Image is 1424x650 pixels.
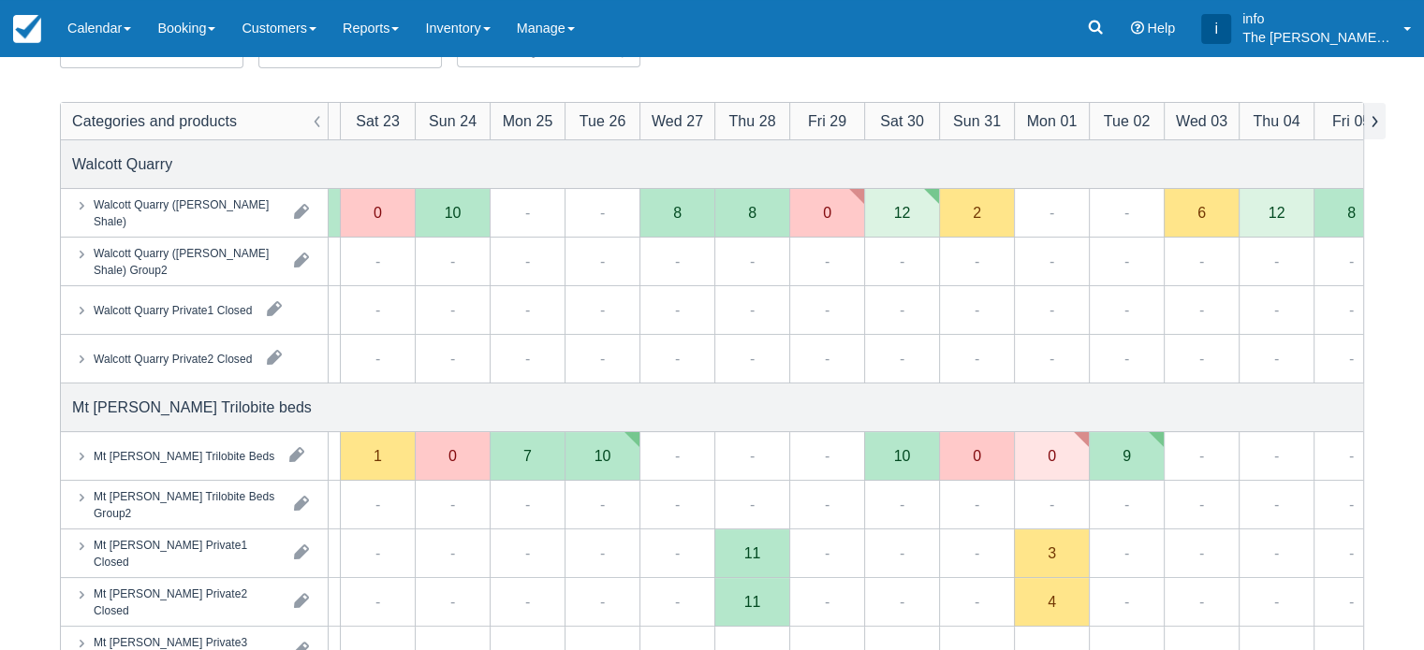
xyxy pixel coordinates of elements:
div: - [900,298,904,321]
i: Help [1130,22,1143,35]
div: - [900,250,904,272]
div: - [375,542,380,564]
div: Sat 30 [880,109,924,132]
div: Walcott Quarry Private1 Closed [94,301,252,318]
div: - [1199,542,1204,564]
div: - [1199,347,1204,369]
div: Sun 24 [429,109,477,132]
div: - [675,493,680,515]
div: - [375,250,380,272]
div: 11 [744,545,761,560]
div: 12 [894,205,911,220]
div: - [750,493,755,515]
div: Tue 26 [580,109,626,132]
div: Sun 31 [953,109,1001,132]
div: - [1199,493,1204,515]
div: - [750,347,755,369]
div: - [1050,298,1054,321]
div: - [600,493,605,515]
span: Help [1147,21,1175,36]
div: 10 [445,205,462,220]
div: - [825,444,829,467]
div: - [975,347,979,369]
div: Fri 05 [1332,109,1371,132]
div: - [675,542,680,564]
div: - [975,590,979,613]
div: Wed 27 [652,109,703,132]
div: 0 [973,448,981,463]
div: - [1050,493,1054,515]
div: - [1274,493,1279,515]
div: - [1349,542,1354,564]
p: info [1242,9,1392,28]
div: - [1274,250,1279,272]
div: - [525,298,530,321]
div: - [1124,250,1129,272]
div: 9 [1123,448,1131,463]
div: - [600,298,605,321]
div: - [1274,298,1279,321]
div: Tue 02 [1104,109,1151,132]
div: - [900,347,904,369]
div: 10 [894,448,911,463]
div: Fri 29 [808,109,846,132]
div: - [825,347,829,369]
div: 0 [823,205,831,220]
div: - [675,444,680,467]
div: - [1050,250,1054,272]
div: - [900,542,904,564]
div: - [900,493,904,515]
div: - [825,542,829,564]
div: Walcott Quarry ([PERSON_NAME] Shale) [94,195,279,229]
div: Walcott Quarry [72,152,172,175]
div: 7 [523,448,532,463]
div: - [750,444,755,467]
div: - [450,250,455,272]
div: - [1349,444,1354,467]
div: Sat 23 [356,109,400,132]
div: 2 [973,205,981,220]
div: - [900,590,904,613]
div: Mon 01 [1027,109,1078,132]
p: The [PERSON_NAME] Shale Geoscience Foundation [1242,28,1392,47]
div: Mon 25 [503,109,553,132]
div: - [525,590,530,613]
div: Mt [PERSON_NAME] Trilobite Beds Group2 [94,487,279,521]
div: - [1349,347,1354,369]
div: 6 [1197,205,1206,220]
div: Mt [PERSON_NAME] Private1 Closed [94,536,279,570]
div: - [525,493,530,515]
div: 0 [1048,448,1056,463]
div: - [1349,298,1354,321]
div: - [1274,542,1279,564]
div: - [1124,590,1129,613]
div: - [525,347,530,369]
div: Thu 04 [1253,109,1299,132]
div: - [375,347,380,369]
div: - [375,590,380,613]
div: Walcott Quarry Private2 Closed [94,350,252,367]
div: i [1201,14,1231,44]
div: - [825,493,829,515]
div: Mt [PERSON_NAME] Private2 Closed [94,585,279,618]
div: - [675,250,680,272]
div: - [375,493,380,515]
div: Wed 03 [1176,109,1227,132]
div: - [600,347,605,369]
div: 4 [1048,594,1056,609]
div: 8 [1347,205,1356,220]
div: - [1124,493,1129,515]
div: - [825,250,829,272]
div: 1 [374,448,382,463]
div: - [1124,347,1129,369]
div: Mt [PERSON_NAME] Trilobite Beds [94,447,274,464]
div: - [1124,201,1129,224]
div: 3 [1048,545,1056,560]
img: checkfront-main-nav-mini-logo.png [13,15,41,43]
div: - [675,590,680,613]
div: - [975,493,979,515]
div: - [1274,347,1279,369]
div: 10 [595,448,611,463]
div: - [675,298,680,321]
div: - [750,250,755,272]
